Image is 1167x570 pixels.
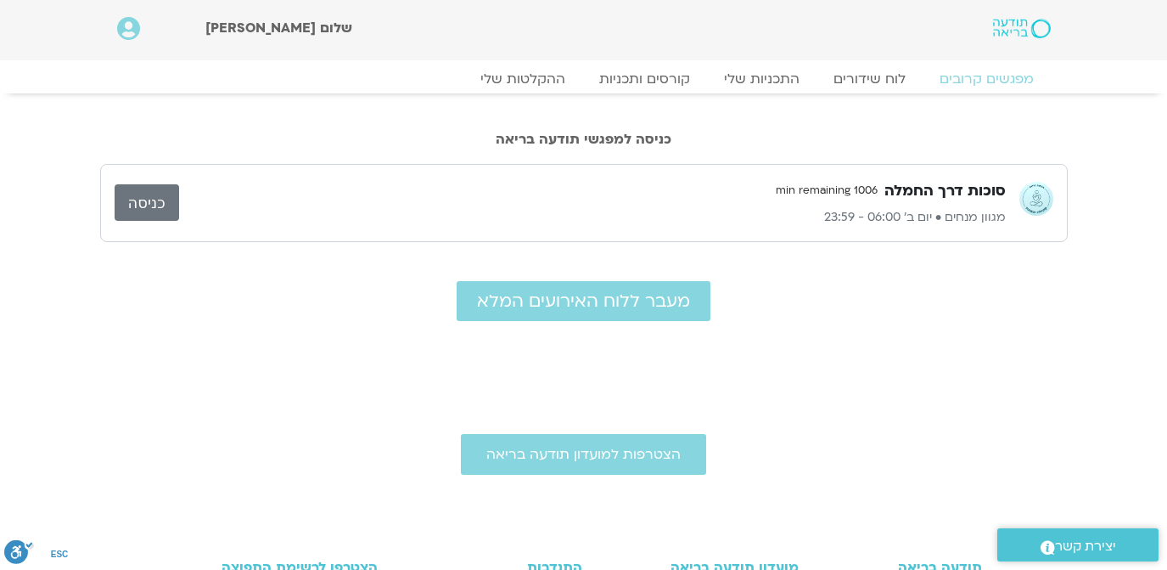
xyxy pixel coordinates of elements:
span: יצירת קשר [1055,535,1116,558]
span: 1006 min remaining [769,178,884,204]
span: מעבר ללוח האירועים המלא [477,291,690,311]
span: שלום [PERSON_NAME] [205,19,352,37]
a: קורסים ותכניות [582,71,707,87]
span: הצטרפות למועדון תודעה בריאה [486,447,681,462]
a: לוח שידורים [816,71,923,87]
nav: Menu [117,71,1051,87]
a: ההקלטות שלי [463,71,582,87]
a: יצירת קשר [997,528,1159,562]
a: מעבר ללוח האירועים המלא [457,281,710,321]
img: מגוון מנחים [1019,182,1053,216]
a: הצטרפות למועדון תודעה בריאה [461,434,706,475]
p: מגוון מנחים • יום ב׳ 06:00 - 23:59 [179,207,1006,228]
h2: כניסה למפגשי תודעה בריאה [100,132,1068,147]
a: כניסה [115,184,179,221]
h3: סוכות דרך החמלה [884,181,1006,201]
a: מפגשים קרובים [923,71,1051,87]
a: התכניות שלי [707,71,816,87]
